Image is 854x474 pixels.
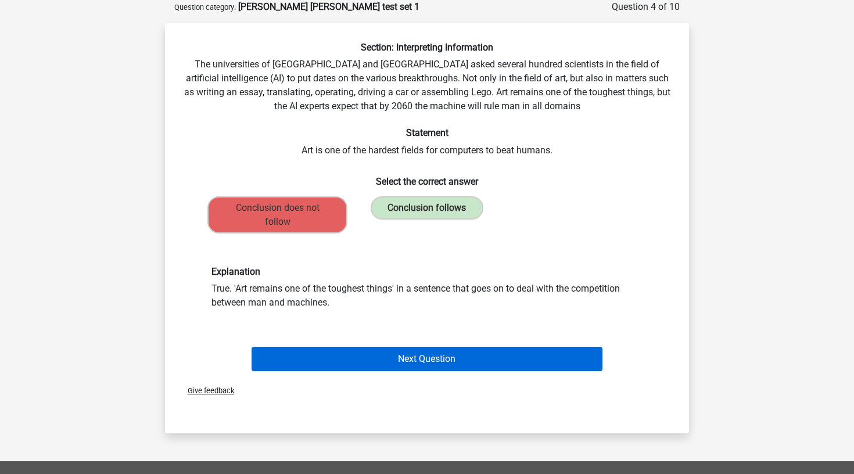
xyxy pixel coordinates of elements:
[371,196,483,220] label: Conclusion follows
[178,386,234,395] span: Give feedback
[252,347,603,371] button: Next Question
[203,266,651,310] div: True. 'Art remains one of the toughest things' in a sentence that goes on to deal with the compet...
[211,266,643,277] h6: Explanation
[184,42,670,53] h6: Section: Interpreting Information
[207,196,347,234] label: Conclusion does not follow
[238,1,419,12] strong: [PERSON_NAME] [PERSON_NAME] test set 1
[174,3,236,12] small: Question category:
[184,167,670,187] h6: Select the correct answer
[170,42,684,376] div: The universities of [GEOGRAPHIC_DATA] and [GEOGRAPHIC_DATA] asked several hundred scientists in t...
[184,127,670,138] h6: Statement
